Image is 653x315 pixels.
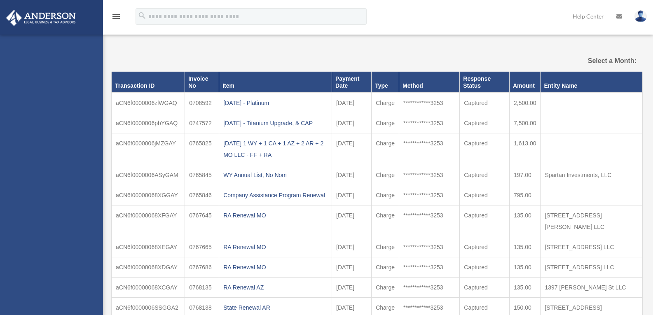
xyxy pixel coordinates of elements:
[332,278,372,298] td: [DATE]
[185,133,219,165] td: 0765825
[332,237,372,257] td: [DATE]
[112,93,185,113] td: aCN6f0000006zlWGAQ
[112,113,185,133] td: aCN6f0000006pbYGAQ
[509,133,541,165] td: 1,613.00
[509,185,541,205] td: 795.00
[460,93,510,113] td: Captured
[509,237,541,257] td: 135.00
[185,165,219,185] td: 0765845
[332,185,372,205] td: [DATE]
[112,165,185,185] td: aCN6f0000006ASyGAM
[223,189,328,201] div: Company Assistance Program Renewal
[223,261,328,273] div: RA Renewal MO
[223,97,328,109] div: [DATE] - Platinum
[332,257,372,278] td: [DATE]
[223,241,328,253] div: RA Renewal MO
[112,133,185,165] td: aCN6f0000006jMZGAY
[372,185,399,205] td: Charge
[541,237,643,257] td: [STREET_ADDRESS] LLC
[223,282,328,293] div: RA Renewal AZ
[372,72,399,93] th: Type
[112,278,185,298] td: aCN6f00000068XCGAY
[560,55,637,67] label: Select a Month:
[634,10,647,22] img: User Pic
[185,257,219,278] td: 0767686
[111,14,121,21] a: menu
[460,113,510,133] td: Captured
[138,11,147,20] i: search
[185,72,219,93] th: Invoice No
[372,165,399,185] td: Charge
[112,72,185,93] th: Transaction ID
[541,72,643,93] th: Entity Name
[185,93,219,113] td: 0708592
[460,237,510,257] td: Captured
[509,165,541,185] td: 197.00
[332,165,372,185] td: [DATE]
[460,165,510,185] td: Captured
[4,10,78,26] img: Anderson Advisors Platinum Portal
[372,93,399,113] td: Charge
[112,237,185,257] td: aCN6f00000068XEGAY
[111,12,121,21] i: menu
[460,185,510,205] td: Captured
[219,72,332,93] th: Item
[460,257,510,278] td: Captured
[332,93,372,113] td: [DATE]
[541,165,643,185] td: Spartan Investments, LLC
[223,117,328,129] div: [DATE] - Titanium Upgrade, & CAP
[372,278,399,298] td: Charge
[372,257,399,278] td: Charge
[332,113,372,133] td: [DATE]
[460,205,510,237] td: Captured
[185,113,219,133] td: 0747572
[223,210,328,221] div: RA Renewal MO
[509,257,541,278] td: 135.00
[460,278,510,298] td: Captured
[509,278,541,298] td: 135.00
[112,257,185,278] td: aCN6f00000068XDGAY
[185,237,219,257] td: 0767665
[112,205,185,237] td: aCN6f00000068XFGAY
[332,133,372,165] td: [DATE]
[372,237,399,257] td: Charge
[185,278,219,298] td: 0768135
[223,302,328,313] div: State Renewal AR
[509,205,541,237] td: 135.00
[460,133,510,165] td: Captured
[185,185,219,205] td: 0765846
[372,133,399,165] td: Charge
[112,185,185,205] td: aCN6f00000068XGGAY
[509,72,541,93] th: Amount
[509,93,541,113] td: 2,500.00
[332,205,372,237] td: [DATE]
[541,278,643,298] td: 1397 [PERSON_NAME] St LLC
[541,257,643,278] td: [STREET_ADDRESS] LLC
[332,72,372,93] th: Payment Date
[509,113,541,133] td: 7,500.00
[399,72,460,93] th: Method
[185,205,219,237] td: 0767645
[372,113,399,133] td: Charge
[223,138,328,161] div: [DATE] 1 WY + 1 CA + 1 AZ + 2 AR + 2 MO LLC - FF + RA
[372,205,399,237] td: Charge
[223,169,328,181] div: WY Annual List, No Nom
[541,205,643,237] td: [STREET_ADDRESS][PERSON_NAME] LLC
[460,72,510,93] th: Response Status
